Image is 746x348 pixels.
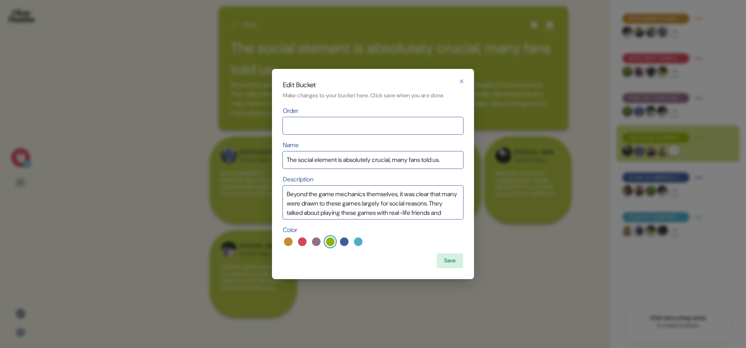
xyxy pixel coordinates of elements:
label: Order [283,106,298,116]
p: Make changes to your bucket here. Click save when you are done. [283,91,463,100]
label: Description [283,175,314,184]
button: Save [437,253,463,268]
label: Name [283,141,299,150]
h2: Edit Bucket [283,80,463,90]
label: Color [283,225,463,235]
